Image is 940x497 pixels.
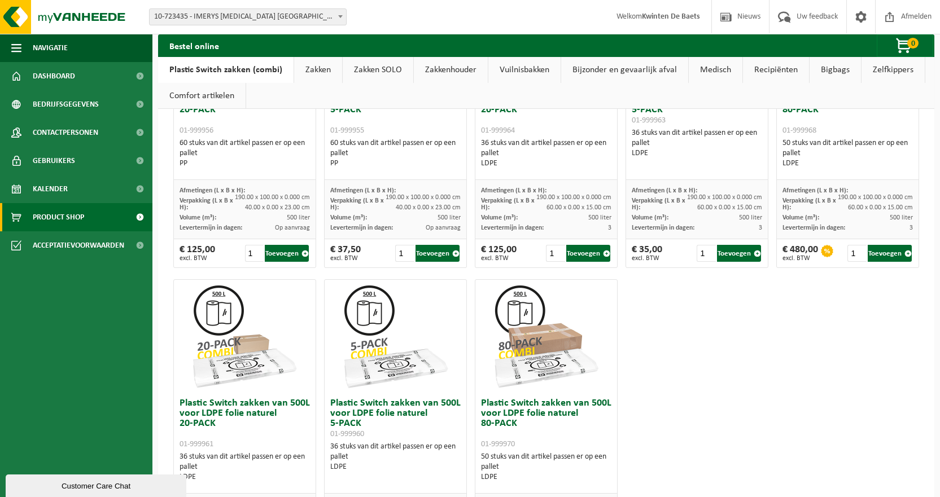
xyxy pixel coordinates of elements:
button: Toevoegen [416,245,460,262]
div: LDPE [180,472,311,482]
span: 190.00 x 100.00 x 0.000 cm [687,194,762,201]
span: 10-723435 - IMERYS TALC BELGIUM - GENT [149,8,347,25]
strong: Kwinten De Baets [642,12,700,21]
a: Zakken [294,57,342,83]
span: 500 liter [739,214,762,221]
span: Navigatie [33,34,68,62]
a: Zakkenhouder [414,57,488,83]
div: € 37,50 [330,245,361,262]
button: Toevoegen [868,245,912,262]
h3: Plastic Switch zakken van 500L voor LDPE folie naturel 80-PACK [481,398,612,449]
span: Afmetingen (L x B x H): [180,187,245,194]
div: € 480,00 [782,245,818,262]
div: 36 stuks van dit artikel passen er op een pallet [632,128,763,159]
iframe: chat widget [6,472,189,497]
a: Comfort artikelen [158,83,246,109]
span: Levertermijn in dagen: [782,225,845,231]
span: excl. BTW [632,255,662,262]
span: 500 liter [438,214,461,221]
span: Volume (m³): [330,214,367,221]
span: 01-999960 [330,430,364,438]
span: Levertermijn in dagen: [632,225,694,231]
button: 0 [877,34,933,57]
span: 01-999955 [330,126,364,135]
div: 60 stuks van dit artikel passen er op een pallet [330,138,461,169]
span: Bedrijfsgegevens [33,90,99,118]
span: Levertermijn in dagen: [330,225,393,231]
a: Bijzonder en gevaarlijk afval [561,57,688,83]
h3: Plastic Switch zakken van 500L voor LDPE folie gemengd 20-PACK [481,85,612,135]
div: 60 stuks van dit artikel passen er op een pallet [180,138,311,169]
h3: Plastic Switch zakken van 500L voor LDPE folie gemengd 80-PACK [782,85,913,135]
span: Kalender [33,175,68,203]
span: Volume (m³): [481,214,518,221]
span: Verpakking (L x B x H): [782,197,836,211]
input: 1 [395,245,414,262]
span: Levertermijn in dagen: [180,225,242,231]
span: Verpakking (L x B x H): [330,197,384,211]
a: Medisch [689,57,742,83]
div: LDPE [782,159,913,169]
span: 01-999961 [180,440,213,448]
div: LDPE [481,472,612,482]
input: 1 [697,245,716,262]
span: 500 liter [588,214,611,221]
h3: Plastic Switch zakken van 500L voor EPS (isomo, piepschuim) 20-PACK [180,85,311,135]
span: Acceptatievoorwaarden [33,231,124,260]
span: 3 [910,225,913,231]
span: Afmetingen (L x B x H): [632,187,697,194]
a: Zelfkippers [862,57,925,83]
input: 1 [245,245,264,262]
span: Contactpersonen [33,118,98,147]
span: Volume (m³): [782,214,819,221]
input: 1 [847,245,867,262]
a: Plastic Switch zakken (combi) [158,57,294,83]
span: Afmetingen (L x B x H): [782,187,848,194]
span: 60.00 x 0.00 x 15.00 cm [848,204,913,211]
span: Verpakking (L x B x H): [180,197,233,211]
span: 01-999964 [481,126,515,135]
span: 01-999970 [481,440,515,448]
span: 40.00 x 0.00 x 23.00 cm [245,204,310,211]
img: 01-999961 [188,280,301,393]
span: Afmetingen (L x B x H): [481,187,546,194]
a: Zakken SOLO [343,57,413,83]
a: Bigbags [810,57,861,83]
div: € 125,00 [481,245,517,262]
span: 190.00 x 100.00 x 0.000 cm [235,194,310,201]
span: 190.00 x 100.00 x 0.000 cm [536,194,611,201]
span: Levertermijn in dagen: [481,225,544,231]
img: 01-999960 [339,280,452,393]
a: Vuilnisbakken [488,57,561,83]
span: excl. BTW [481,255,517,262]
span: 60.00 x 0.00 x 15.00 cm [697,204,762,211]
span: Afmetingen (L x B x H): [330,187,396,194]
input: 1 [546,245,565,262]
button: Toevoegen [265,245,309,262]
span: Verpakking (L x B x H): [481,197,535,211]
span: 190.00 x 100.00 x 0.000 cm [386,194,461,201]
span: Op aanvraag [275,225,310,231]
span: Dashboard [33,62,75,90]
button: Toevoegen [566,245,610,262]
div: LDPE [632,148,763,159]
img: 01-999970 [489,280,602,393]
h2: Bestel online [158,34,230,56]
div: 50 stuks van dit artikel passen er op een pallet [782,138,913,169]
span: Op aanvraag [426,225,461,231]
div: € 35,00 [632,245,662,262]
span: Gebruikers [33,147,75,175]
div: PP [330,159,461,169]
div: PP [180,159,311,169]
div: LDPE [481,159,612,169]
span: 190.00 x 100.00 x 0.000 cm [838,194,913,201]
h3: Plastic Switch zakken van 500L voor LDPE folie naturel 20-PACK [180,398,311,449]
div: 50 stuks van dit artikel passen er op een pallet [481,452,612,482]
span: Volume (m³): [180,214,216,221]
div: 36 stuks van dit artikel passen er op een pallet [180,452,311,482]
div: 36 stuks van dit artikel passen er op een pallet [481,138,612,169]
span: 3 [759,225,762,231]
h3: Plastic Switch zakken van 500L voor EPS (isomo, piepschuim) 5-PACK [330,85,461,135]
span: 01-999968 [782,126,816,135]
